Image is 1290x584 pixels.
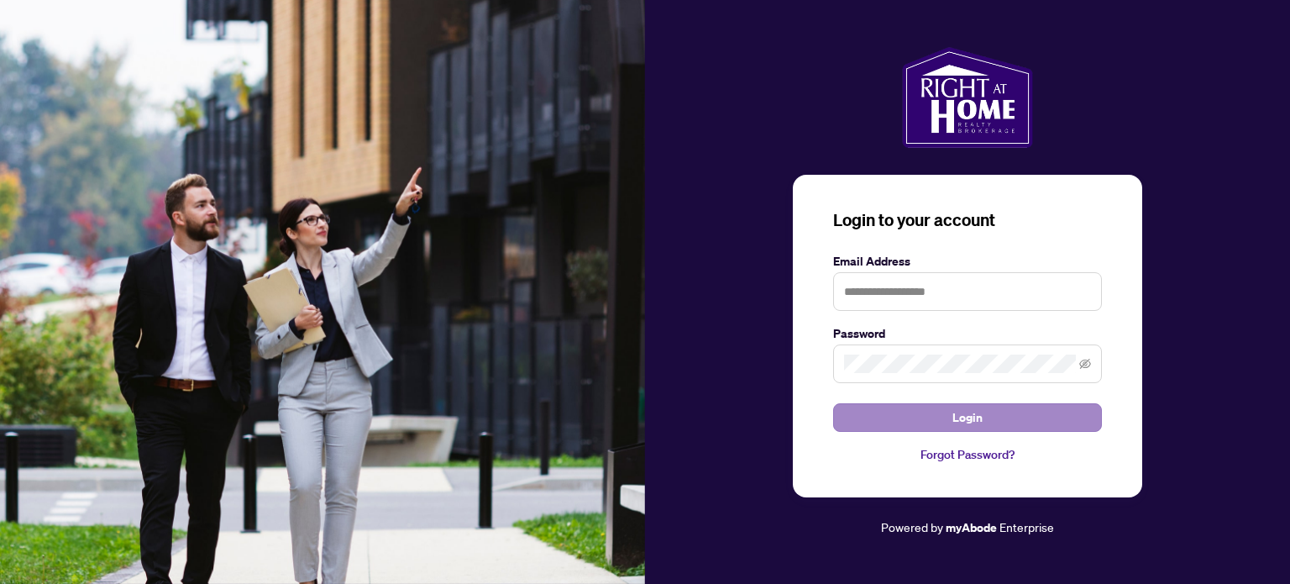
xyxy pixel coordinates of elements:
button: Login [833,403,1102,432]
label: Email Address [833,252,1102,271]
a: myAbode [946,518,997,537]
span: eye-invisible [1079,358,1091,370]
span: Login [952,404,983,431]
label: Password [833,324,1102,343]
span: Enterprise [999,519,1054,534]
h3: Login to your account [833,208,1102,232]
span: Powered by [881,519,943,534]
a: Forgot Password? [833,445,1102,464]
img: ma-logo [902,47,1032,148]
